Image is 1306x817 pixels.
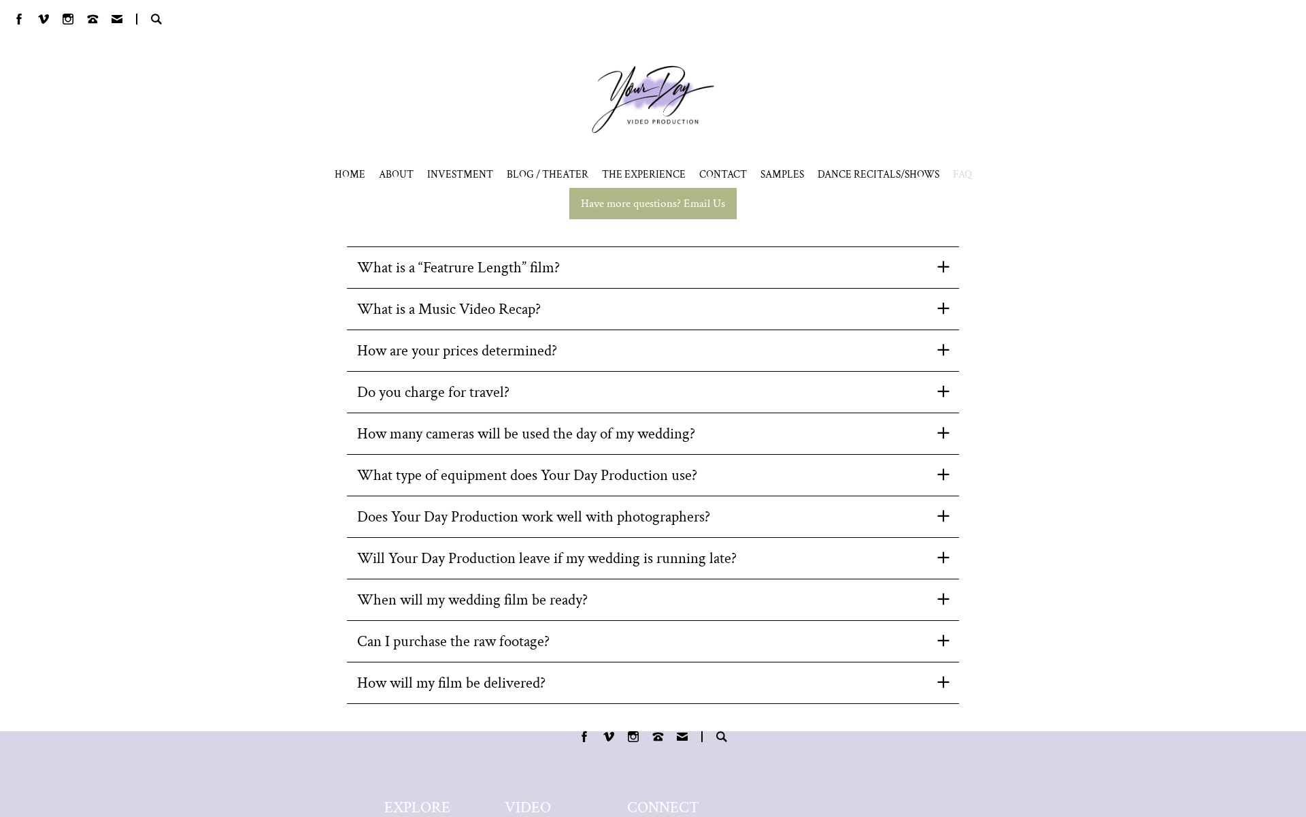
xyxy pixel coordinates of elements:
dt: How are your prices determined? [357,340,927,361]
a: Have more questions? Email Us [569,188,737,219]
dt: Can I purchase the raw footage? [357,631,927,652]
a: CONTACT [699,167,747,181]
dt: What is a “Featrure Length” film? [357,257,927,278]
span: SAMPLES [760,167,804,181]
a: ABOUT [379,167,414,181]
a: THE EXPERIENCE [602,167,686,181]
a: BLOG / THEATER [507,167,588,181]
dt: How will my film be delivered? [357,673,927,693]
a: Your Day Production Logo [571,45,735,154]
a: INVESTMENT [427,167,493,181]
span: DANCE RECITALS/SHOWS [818,167,939,181]
dt: What is a Music Video Recap? [357,299,927,319]
dt: When will my wedding film be ready? [357,590,927,610]
span: Have more questions? Email Us [581,196,725,211]
a: FAQ [953,167,972,181]
dt: Does Your Day Production work well with photographers? [357,507,927,527]
dt: What type of equipment does Your Day Production use? [357,465,927,485]
a: HOME [335,167,365,181]
dt: Will Your Day Production leave if my wedding is running late? [357,548,927,568]
dt: Do you charge for travel? [357,382,927,402]
dt: How many cameras will be used the day of my wedding? [357,423,927,444]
